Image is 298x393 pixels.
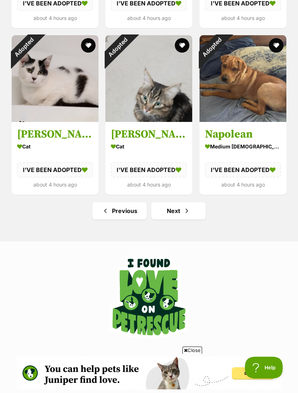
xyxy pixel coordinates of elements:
a: Napolean medium [DEMOGRAPHIC_DATA] Dog I'VE BEEN ADOPTED about 4 hours ago favourite [200,122,286,195]
button: favourite [81,38,96,53]
a: Adopted [105,116,192,123]
a: [PERSON_NAME] Cat I'VE BEEN ADOPTED about 4 hours ago favourite [12,122,98,195]
h3: [PERSON_NAME] [111,127,187,141]
div: about 4 hours ago [17,13,93,23]
a: [PERSON_NAME] Cat I'VE BEEN ADOPTED about 4 hours ago favourite [105,122,192,195]
div: Cat [17,141,93,152]
iframe: Help Scout Beacon - Open [245,357,283,378]
img: Dominic [12,35,98,122]
div: Adopted [96,26,139,69]
span: Close [182,347,202,354]
div: medium [DEMOGRAPHIC_DATA] Dog [205,141,281,152]
a: Next page [151,202,206,220]
h3: [PERSON_NAME] [17,127,93,141]
div: I'VE BEEN ADOPTED [111,162,187,177]
div: about 4 hours ago [17,180,93,189]
div: about 4 hours ago [205,180,281,189]
nav: Pagination [11,202,287,220]
a: Previous page [92,202,147,220]
img: Sir Snugglepot [105,35,192,122]
div: about 4 hours ago [205,13,281,23]
div: Cat [111,141,187,152]
a: Adopted [200,116,286,123]
button: favourite [175,38,190,53]
a: Adopted [12,116,98,123]
div: about 4 hours ago [111,180,187,189]
p: Meet some of the lucky pets (and their new families) who found love on [PERSON_NAME]. [11,355,287,374]
h3: Napolean [205,127,281,141]
img: Napolean [200,35,286,122]
div: Adopted [2,26,45,69]
button: favourite [269,38,283,53]
div: Adopted [190,26,233,69]
img: Found love on PetRescue [110,256,188,338]
div: about 4 hours ago [111,13,187,23]
iframe: Advertisement [17,357,281,389]
div: I'VE BEEN ADOPTED [17,162,93,177]
div: I'VE BEEN ADOPTED [205,162,281,177]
